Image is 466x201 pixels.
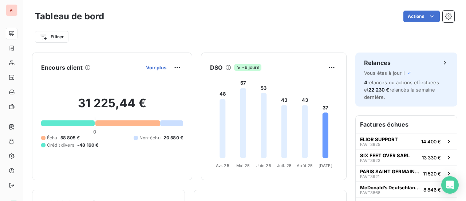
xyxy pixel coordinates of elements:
[441,176,459,194] div: Open Intercom Messenger
[360,136,398,142] span: ELIOR SUPPORT
[163,135,183,141] span: 20 580 €
[364,80,439,100] span: relances ou actions effectuées et relancés la semaine dernière.
[35,10,104,23] h3: Tableau de bord
[139,135,161,141] span: Non-échu
[236,163,250,168] tspan: Mai 25
[360,190,380,195] span: FAVT3868
[364,70,405,76] span: Vous êtes à jour !
[77,142,98,148] span: -48 160 €
[356,149,457,165] button: SIX FEET OVER SARLFAVT392313 330 €
[277,163,292,168] tspan: Juil. 25
[35,31,68,43] button: Filtrer
[423,187,441,193] span: 8 846 €
[93,129,96,135] span: 0
[41,96,183,118] h2: 31 225,44 €
[368,87,389,93] span: 22 230 €
[6,4,17,16] div: VI
[356,165,457,181] button: PARIS SAINT GERMAIN FOOTBALLFAVT392111 520 €
[403,11,440,22] button: Actions
[422,155,441,161] span: 13 330 €
[297,163,313,168] tspan: Août 25
[47,142,74,148] span: Crédit divers
[216,163,229,168] tspan: Avr. 25
[360,142,380,147] span: FAVT3925
[210,63,222,72] h6: DSO
[360,152,410,158] span: SIX FEET OVER SARL
[364,58,391,67] h6: Relances
[356,133,457,149] button: ELIOR SUPPORTFAVT392514 400 €
[146,65,166,70] span: Voir plus
[256,163,271,168] tspan: Juin 25
[360,158,380,163] span: FAVT3923
[60,135,80,141] span: 58 805 €
[421,139,441,144] span: 14 400 €
[144,64,169,71] button: Voir plus
[234,64,261,71] span: -6 jours
[356,181,457,197] button: McDonald’s Deutschland LLCFAVT38688 846 €
[364,80,367,85] span: 4
[47,135,58,141] span: Échu
[356,116,457,133] h6: Factures échues
[41,63,83,72] h6: Encours client
[319,163,332,168] tspan: [DATE]
[360,174,379,179] span: FAVT3921
[360,185,420,190] span: McDonald’s Deutschland LLC
[360,169,420,174] span: PARIS SAINT GERMAIN FOOTBALL
[423,171,441,177] span: 11 520 €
